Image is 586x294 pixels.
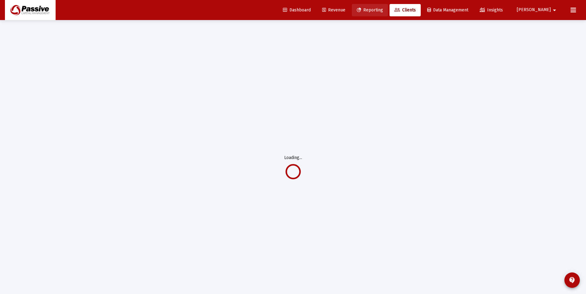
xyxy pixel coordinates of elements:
a: Dashboard [278,4,316,16]
a: Revenue [317,4,350,16]
span: Reporting [357,7,383,13]
span: Revenue [322,7,345,13]
a: Insights [475,4,508,16]
a: Data Management [422,4,473,16]
a: Reporting [352,4,388,16]
img: Dashboard [10,4,51,16]
mat-icon: contact_support [568,276,576,284]
span: Dashboard [283,7,311,13]
span: Clients [394,7,416,13]
a: Clients [390,4,421,16]
button: [PERSON_NAME] [509,4,566,16]
span: Insights [480,7,503,13]
span: Data Management [427,7,468,13]
mat-icon: arrow_drop_down [551,4,558,16]
span: [PERSON_NAME] [517,7,551,13]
